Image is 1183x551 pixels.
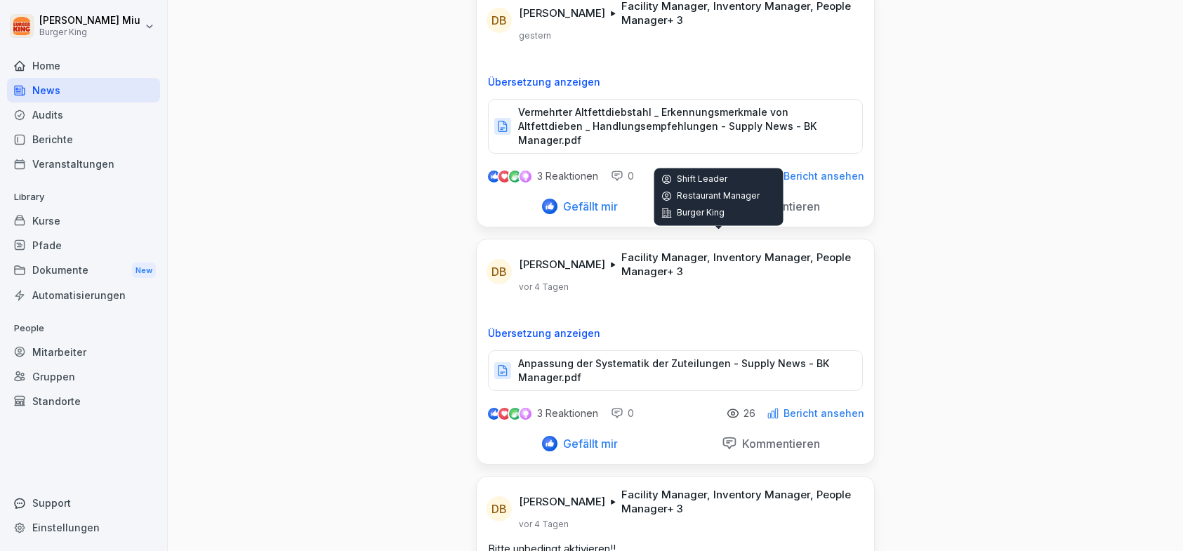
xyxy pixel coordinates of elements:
a: Audits [7,102,160,127]
a: Mitarbeiter [7,340,160,364]
p: Library [7,186,160,208]
div: New [132,263,156,279]
p: People [7,317,160,340]
a: Standorte [7,389,160,413]
a: Kurse [7,208,160,233]
img: like [489,171,500,182]
p: Gefällt mir [557,437,618,451]
p: Übersetzung anzeigen [488,77,863,88]
a: Home [7,53,160,78]
p: Vermehrter Altfettdiebstahl _ Erkennungsmerkmale von Altfettdieben _ Handlungsempfehlungen - Supp... [518,105,848,147]
a: Vermehrter Altfettdiebstahl _ Erkennungsmerkmale von Altfettdieben _ Handlungsempfehlungen - Supp... [488,124,863,138]
p: 26 [743,408,755,419]
div: DB [487,259,512,284]
div: 0 [611,406,634,420]
p: gestern [519,30,551,41]
p: Gefällt mir [557,199,618,213]
a: Einstellungen [7,515,160,540]
p: Burger King [661,207,776,218]
img: inspiring [520,170,531,182]
a: Berichte [7,127,160,152]
p: Bericht ansehen [784,408,864,419]
a: News [7,78,160,102]
p: Bericht ansehen [784,171,864,182]
p: 3 Reaktionen [537,171,598,182]
div: DB [487,8,512,33]
img: celebrate [509,408,521,420]
img: love [499,171,510,182]
img: celebrate [509,171,521,182]
p: [PERSON_NAME] [519,6,605,20]
div: Support [7,491,160,515]
div: DB [487,496,512,522]
p: Anpassung der Systematik der Zuteilungen - Supply News - BK Manager.pdf [518,357,848,385]
a: Veranstaltungen [7,152,160,176]
a: Pfade [7,233,160,258]
img: inspiring [520,407,531,420]
p: vor 4 Tagen [519,281,569,293]
a: Gruppen [7,364,160,389]
p: Shift Leader [661,173,776,185]
a: Automatisierungen [7,283,160,307]
p: Facility Manager, Inventory Manager, People Manager + 3 [621,251,857,279]
p: Übersetzung anzeigen [488,328,863,339]
p: [PERSON_NAME] [519,258,605,272]
p: Facility Manager, Inventory Manager, People Manager + 3 [621,488,857,516]
a: DokumenteNew [7,258,160,284]
p: Restaurant Manager [661,190,776,201]
div: 0 [611,169,634,183]
div: Dokumente [7,258,160,284]
img: love [499,409,510,419]
p: Burger King [39,27,140,37]
p: vor 4 Tagen [519,519,569,530]
img: like [489,408,500,419]
p: [PERSON_NAME] Miu [39,15,140,27]
a: Anpassung der Systematik der Zuteilungen - Supply News - BK Manager.pdf [488,368,863,382]
p: Kommentieren [737,437,821,451]
p: 3 Reaktionen [537,408,598,419]
p: [PERSON_NAME] [519,495,605,509]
